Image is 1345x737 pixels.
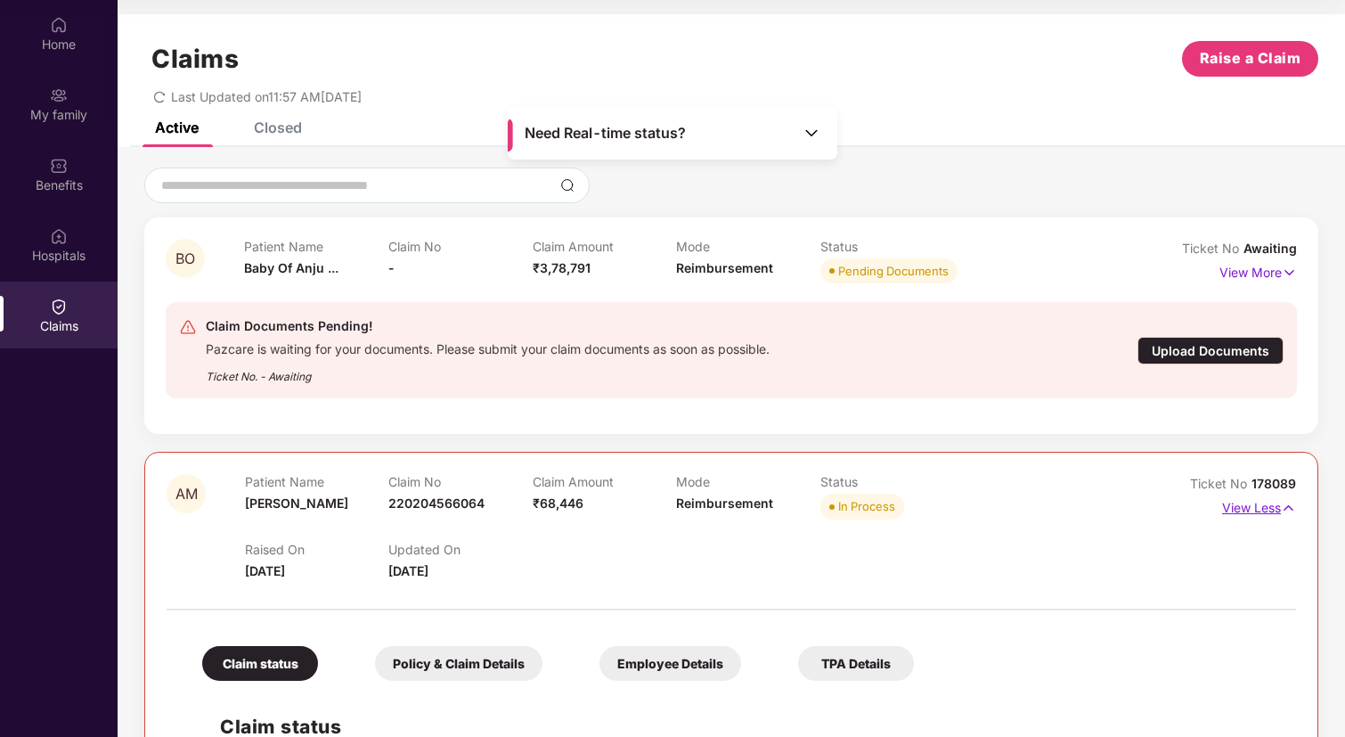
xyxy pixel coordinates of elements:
[820,239,965,254] p: Status
[1200,47,1301,70] span: Raise a Claim
[803,124,820,142] img: Toggle Icon
[388,474,532,489] p: Claim No
[50,16,68,34] img: svg+xml;base64,PHN2ZyBpZD0iSG9tZSIgeG1sbnM9Imh0dHA6Ly93d3cudzMub3JnLzIwMDAvc3ZnIiB3aWR0aD0iMjAiIG...
[245,474,388,489] p: Patient Name
[50,86,68,104] img: svg+xml;base64,PHN2ZyB3aWR0aD0iMjAiIGhlaWdodD0iMjAiIHZpZXdCb3g9IjAgMCAyMCAyMCIgZmlsbD0ibm9uZSIgeG...
[798,646,914,681] div: TPA Details
[533,260,591,275] span: ₹3,78,791
[388,239,533,254] p: Claim No
[838,497,895,515] div: In Process
[153,89,166,104] span: redo
[1222,494,1296,518] p: View Less
[375,646,542,681] div: Policy & Claim Details
[1182,241,1243,256] span: Ticket No
[838,262,949,280] div: Pending Documents
[175,251,195,266] span: BO
[388,495,485,511] span: 220204566064
[676,260,773,275] span: Reimbursement
[206,315,770,337] div: Claim Documents Pending!
[151,44,239,74] h1: Claims
[1190,476,1251,491] span: Ticket No
[50,227,68,245] img: svg+xml;base64,PHN2ZyBpZD0iSG9zcGl0YWxzIiB4bWxucz0iaHR0cDovL3d3dy53My5vcmcvMjAwMC9zdmciIHdpZHRoPS...
[560,178,575,192] img: svg+xml;base64,PHN2ZyBpZD0iU2VhcmNoLTMyeDMyIiB4bWxucz0iaHR0cDovL3d3dy53My5vcmcvMjAwMC9zdmciIHdpZH...
[1281,498,1296,518] img: svg+xml;base64,PHN2ZyB4bWxucz0iaHR0cDovL3d3dy53My5vcmcvMjAwMC9zdmciIHdpZHRoPSIxNyIgaGVpZ2h0PSIxNy...
[1137,337,1284,364] div: Upload Documents
[175,487,198,502] span: AM
[206,357,770,385] div: Ticket No. - Awaiting
[1251,476,1296,491] span: 178089
[388,260,395,275] span: -
[820,474,964,489] p: Status
[245,495,348,511] span: [PERSON_NAME]
[676,495,773,511] span: Reimbursement
[202,646,318,681] div: Claim status
[599,646,741,681] div: Employee Details
[206,337,770,357] div: Pazcare is waiting for your documents. Please submit your claim documents as soon as possible.
[1282,263,1297,283] img: svg+xml;base64,PHN2ZyB4bWxucz0iaHR0cDovL3d3dy53My5vcmcvMjAwMC9zdmciIHdpZHRoPSIxNyIgaGVpZ2h0PSIxNy...
[676,474,819,489] p: Mode
[171,89,362,104] span: Last Updated on 11:57 AM[DATE]
[244,260,338,275] span: Baby Of Anju ...
[50,298,68,315] img: svg+xml;base64,PHN2ZyBpZD0iQ2xhaW0iIHhtbG5zPSJodHRwOi8vd3d3LnczLm9yZy8yMDAwL3N2ZyIgd2lkdGg9IjIwIi...
[533,495,583,511] span: ₹68,446
[244,239,388,254] p: Patient Name
[388,542,532,557] p: Updated On
[245,542,388,557] p: Raised On
[50,157,68,175] img: svg+xml;base64,PHN2ZyBpZD0iQmVuZWZpdHMiIHhtbG5zPSJodHRwOi8vd3d3LnczLm9yZy8yMDAwL3N2ZyIgd2lkdGg9Ij...
[525,124,686,143] span: Need Real-time status?
[155,119,199,136] div: Active
[1219,258,1297,283] p: View More
[1182,41,1318,77] button: Raise a Claim
[533,239,677,254] p: Claim Amount
[1243,241,1297,256] span: Awaiting
[388,563,428,578] span: [DATE]
[676,239,820,254] p: Mode
[179,318,197,336] img: svg+xml;base64,PHN2ZyB4bWxucz0iaHR0cDovL3d3dy53My5vcmcvMjAwMC9zdmciIHdpZHRoPSIyNCIgaGVpZ2h0PSIyNC...
[254,119,302,136] div: Closed
[245,563,285,578] span: [DATE]
[533,474,676,489] p: Claim Amount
